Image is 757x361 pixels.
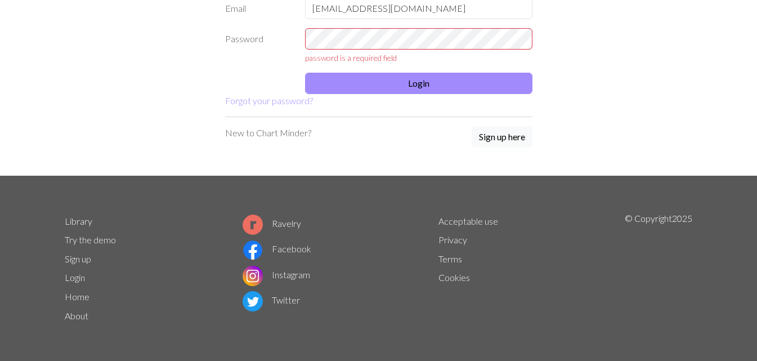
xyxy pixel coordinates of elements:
a: Cookies [438,272,470,283]
a: Terms [438,253,462,264]
a: Sign up [65,253,91,264]
img: Facebook logo [243,240,263,260]
a: About [65,310,88,321]
img: Twitter logo [243,291,263,311]
a: Home [65,291,89,302]
p: New to Chart Minder? [225,126,311,140]
img: Ravelry logo [243,215,263,235]
a: Twitter [243,295,300,305]
a: Acceptable use [438,216,498,226]
label: Password [218,28,299,64]
a: Privacy [438,234,467,245]
a: Forgot your password? [225,95,313,106]
a: Sign up here [472,126,532,149]
button: Login [305,73,532,94]
a: Instagram [243,269,310,280]
a: Ravelry [243,218,301,229]
a: Login [65,272,85,283]
p: © Copyright 2025 [625,212,692,326]
button: Sign up here [472,126,532,148]
img: Instagram logo [243,266,263,286]
a: Facebook [243,243,311,254]
div: password is a required field [305,52,532,64]
a: Try the demo [65,234,116,245]
a: Library [65,216,92,226]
